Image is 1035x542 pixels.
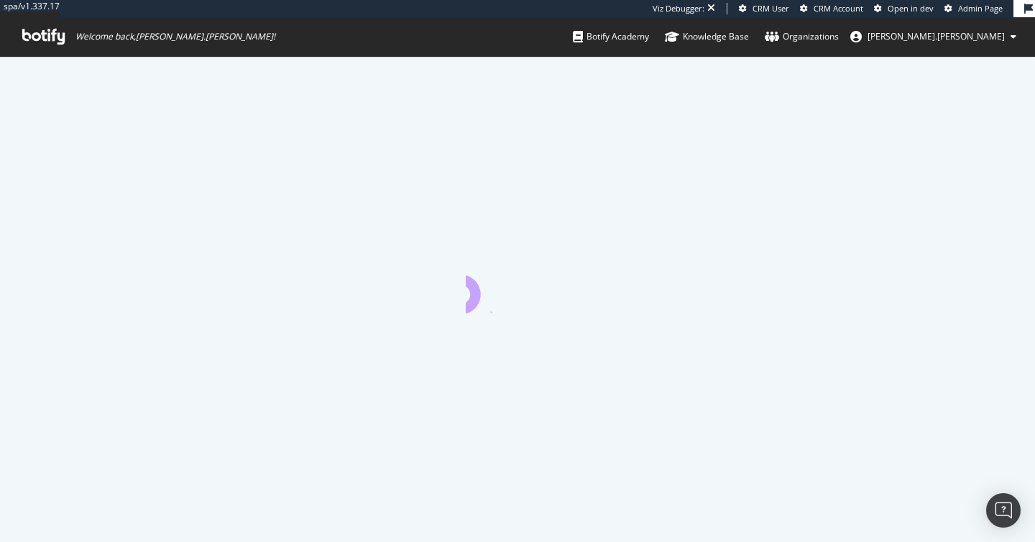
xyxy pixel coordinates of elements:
span: tyler.cohen [868,30,1005,42]
span: Welcome back, [PERSON_NAME].[PERSON_NAME] ! [75,31,275,42]
a: CRM User [739,3,789,14]
div: Organizations [765,29,839,44]
div: Viz Debugger: [653,3,704,14]
a: CRM Account [800,3,863,14]
span: Admin Page [958,3,1003,14]
a: Botify Academy [573,17,649,56]
a: Knowledge Base [665,17,749,56]
div: Botify Academy [573,29,649,44]
div: Knowledge Base [665,29,749,44]
div: Open Intercom Messenger [986,493,1021,528]
span: CRM User [753,3,789,14]
a: Admin Page [944,3,1003,14]
div: animation [466,262,569,313]
span: Open in dev [888,3,934,14]
a: Organizations [765,17,839,56]
a: Open in dev [874,3,934,14]
button: [PERSON_NAME].[PERSON_NAME] [839,25,1028,48]
span: CRM Account [814,3,863,14]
